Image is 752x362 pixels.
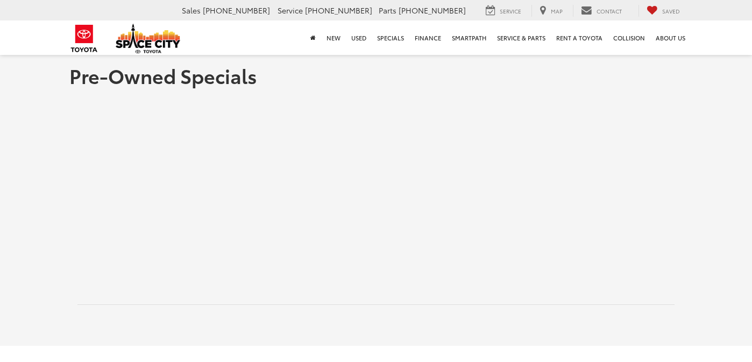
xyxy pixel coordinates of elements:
[492,20,551,55] a: Service & Parts
[662,7,680,15] span: Saved
[372,20,409,55] a: Specials
[500,7,521,15] span: Service
[379,5,396,16] span: Parts
[551,7,563,15] span: Map
[64,21,104,56] img: Toyota
[551,20,608,55] a: Rent a Toyota
[597,7,622,15] span: Contact
[639,5,688,17] a: My Saved Vehicles
[278,5,303,16] span: Service
[305,20,321,55] a: Home
[478,5,529,17] a: Service
[305,5,372,16] span: [PHONE_NUMBER]
[69,65,683,86] h1: Pre-Owned Specials
[116,24,180,53] img: Space City Toyota
[409,20,446,55] a: Finance
[446,20,492,55] a: SmartPath
[531,5,571,17] a: Map
[573,5,630,17] a: Contact
[321,20,346,55] a: New
[608,20,650,55] a: Collision
[203,5,270,16] span: [PHONE_NUMBER]
[346,20,372,55] a: Used
[182,5,201,16] span: Sales
[399,5,466,16] span: [PHONE_NUMBER]
[650,20,691,55] a: About Us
